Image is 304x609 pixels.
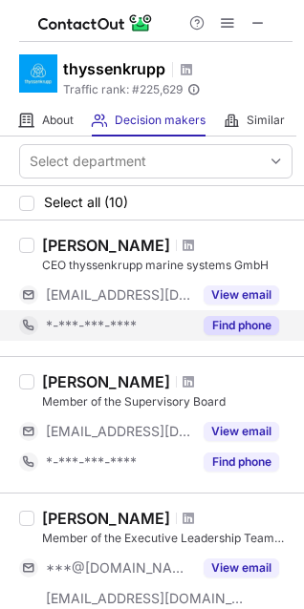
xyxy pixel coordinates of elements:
div: Member of the Supervisory Board [42,393,293,410]
button: Reveal Button [204,452,279,472]
span: About [42,113,74,128]
span: [EMAIL_ADDRESS][DOMAIN_NAME] [46,423,192,440]
img: ContactOut v5.3.10 [38,11,153,34]
span: ***@[DOMAIN_NAME] [46,559,192,577]
div: [PERSON_NAME] [42,509,170,528]
button: Reveal Button [204,285,279,304]
span: Select all (10) [44,195,128,210]
button: Reveal Button [204,316,279,335]
div: [PERSON_NAME] [42,372,170,391]
button: Reveal Button [204,422,279,441]
h1: thyssenkrupp [63,57,165,80]
div: Select department [30,152,146,171]
span: Decision makers [115,113,206,128]
img: 20f031f6d515d9cc75d0dcbee7149c38 [19,54,57,93]
span: [EMAIL_ADDRESS][DOMAIN_NAME] [46,590,245,607]
div: CEO thyssenkrupp marine systems GmbH [42,257,293,274]
span: Traffic rank: # 225,629 [63,83,183,96]
div: [PERSON_NAME] [42,236,170,255]
button: Reveal Button [204,558,279,577]
span: [EMAIL_ADDRESS][DOMAIN_NAME] [46,286,192,304]
span: Similar [247,113,285,128]
div: Member of the Executive Leadership Team and CEO Business Unit Solutions [42,530,293,547]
